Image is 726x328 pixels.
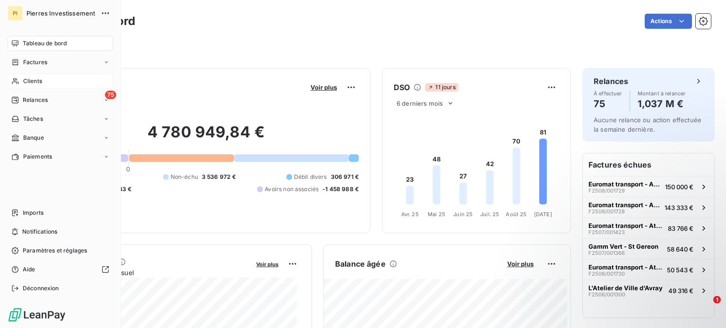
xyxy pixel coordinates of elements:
[583,176,714,197] button: Euromat transport - Athis Mons (BaiF2508/001729150 000 €
[105,91,116,99] span: 75
[588,180,661,188] span: Euromat transport - Athis Mons (Bai
[53,268,250,278] span: Chiffre d'affaires mensuel
[23,134,44,142] span: Banque
[588,201,661,209] span: Euromat transport - Athis Mons (Bai
[583,153,714,176] h6: Factures échues
[594,76,628,87] h6: Relances
[506,211,527,218] tspan: Août 25
[23,58,47,67] span: Factures
[171,173,198,181] span: Non-échu
[583,197,714,218] button: Euromat transport - Athis Mons (BaiF2508/001728143 333 €
[537,236,726,303] iframe: Intercom notifications message
[23,265,35,274] span: Aide
[713,296,721,303] span: 1
[428,211,445,218] tspan: Mai 25
[202,173,236,181] span: 3 536 972 €
[8,262,113,277] a: Aide
[23,246,87,255] span: Paramètres et réglages
[8,307,66,322] img: Logo LeanPay
[534,211,552,218] tspan: [DATE]
[23,284,59,293] span: Déconnexion
[401,211,419,218] tspan: Avr. 25
[588,222,664,229] span: Euromat transport - Athis Mons (Bai
[645,14,692,29] button: Actions
[253,260,281,268] button: Voir plus
[668,225,693,232] span: 83 766 €
[665,183,693,191] span: 150 000 €
[23,152,52,161] span: Paiements
[265,185,319,193] span: Avoirs non associés
[583,218,714,238] button: Euromat transport - Athis Mons (BaiF2507/00142383 766 €
[322,185,359,193] span: -1 458 988 €
[294,173,327,181] span: Débit divers
[26,9,95,17] span: Pierres Investissement
[588,229,625,235] span: F2507/001423
[507,260,534,268] span: Voir plus
[126,165,130,173] span: 0
[504,260,536,268] button: Voir plus
[8,6,23,21] div: PI
[397,100,443,107] span: 6 derniers mois
[53,123,359,151] h2: 4 780 949,84 €
[256,261,278,268] span: Voir plus
[311,84,337,91] span: Voir plus
[23,96,48,104] span: Relances
[638,96,686,111] h4: 1,037 M €
[23,77,42,85] span: Clients
[665,204,693,211] span: 143 333 €
[23,39,67,48] span: Tableau de bord
[22,227,57,236] span: Notifications
[588,209,625,214] span: F2508/001728
[594,96,622,111] h4: 75
[425,83,458,92] span: 11 jours
[23,115,43,123] span: Tâches
[335,258,386,269] h6: Balance âgée
[394,82,410,93] h6: DSO
[308,83,340,92] button: Voir plus
[588,188,625,193] span: F2508/001729
[638,91,686,96] span: Montant à relancer
[480,211,499,218] tspan: Juil. 25
[594,91,622,96] span: À effectuer
[23,209,43,217] span: Imports
[331,173,359,181] span: 306 971 €
[694,296,717,319] iframe: Intercom live chat
[453,211,473,218] tspan: Juin 25
[594,116,701,133] span: Aucune relance ou action effectuée la semaine dernière.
